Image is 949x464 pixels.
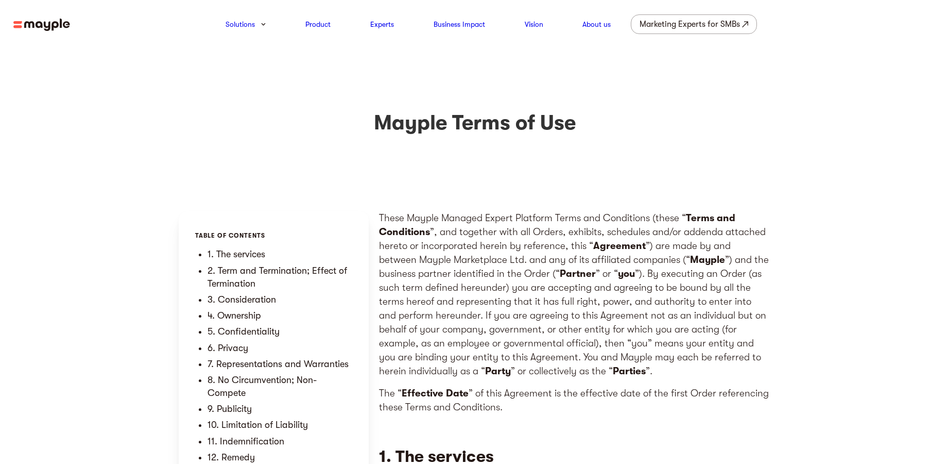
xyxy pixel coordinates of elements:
a: Marketing Experts for SMBs [631,14,757,34]
p: The “ ” of this Agreement is the effective date of the first Order referencing these Terms and Co... [379,387,770,415]
a: 3. Consideration [208,294,276,305]
strong: Parties [613,366,646,377]
a: 8. No Circumvention; Non-Compete [208,375,317,398]
strong: Mayple [690,254,725,266]
a: 11. Indemnification [208,436,284,446]
a: About us [582,18,611,30]
strong: Effective Date [402,388,469,399]
div: Marketing Experts for SMBs [640,17,740,31]
a: Solutions [226,18,255,30]
img: mayple-logo [13,19,70,31]
a: 10. Limitation of Liability [208,420,308,430]
a: 12. Remedy [208,452,255,462]
a: 5. Confidentiality [208,326,280,337]
strong: Party [485,366,511,377]
a: 6. Privacy [208,343,248,353]
a: 9. Publicity [208,404,252,414]
a: 4. Ownership [208,310,261,321]
a: 1. The services [208,249,265,259]
p: These Mayple Managed Expert Platform Terms and Conditions (these “ ”, and together with all Order... [379,211,770,378]
strong: Agreement [593,240,646,252]
a: 2. Term and Termination; Effect of Termination [208,266,347,289]
a: Product [305,18,331,30]
div: Table of contents [195,228,353,244]
a: Business Impact [434,18,485,30]
strong: you [618,268,635,279]
a: Experts [370,18,394,30]
a: 7. Representations and Warranties [208,359,349,369]
strong: Partner [560,268,596,279]
img: arrow-down [261,23,266,26]
h1: Mayple Terms of Use [145,110,804,135]
a: Vision [525,18,543,30]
